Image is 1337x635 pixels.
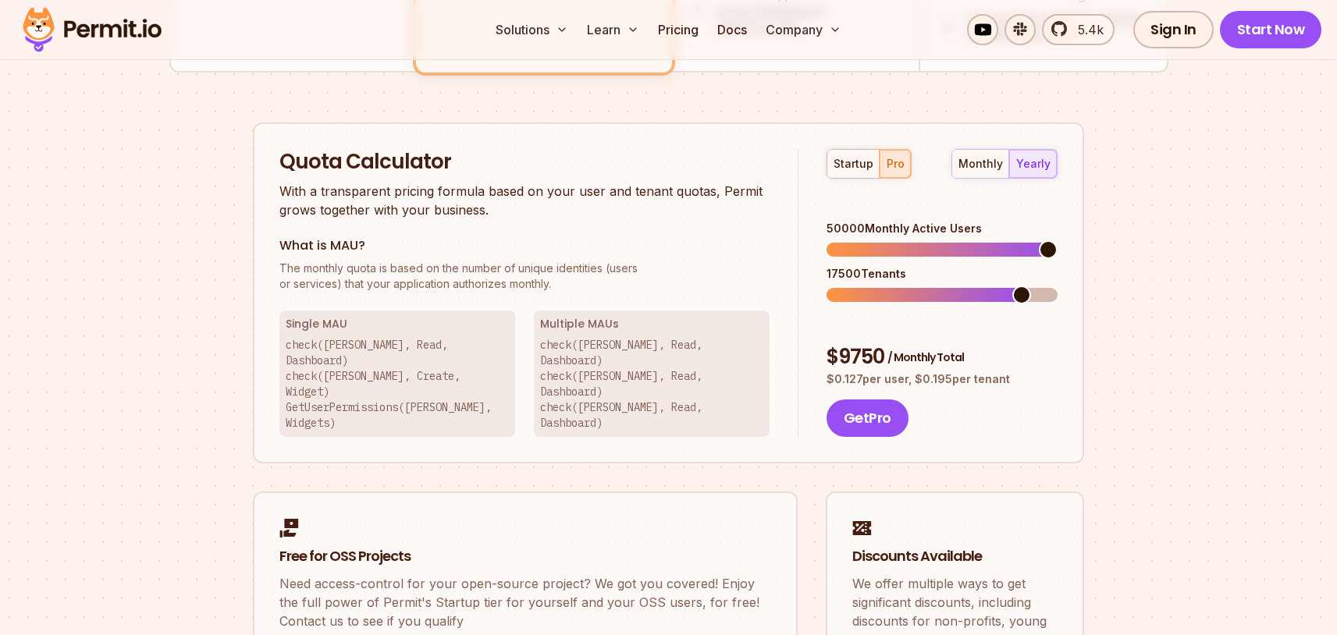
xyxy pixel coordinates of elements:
span: 5.4k [1069,20,1104,39]
button: Company [759,14,848,45]
p: $ 0.127 per user, $ 0.195 per tenant [827,371,1058,387]
div: $ 9750 [827,343,1058,371]
a: Pricing [652,14,705,45]
img: Permit logo [16,3,169,56]
a: Docs [711,14,753,45]
h2: Discounts Available [852,547,1058,565]
h3: What is MAU? [279,238,770,254]
span: The monthly quota is based on the number of unique identities (users [279,261,770,276]
button: Learn [581,14,645,45]
h2: Free for OSS Projects [279,547,771,565]
p: With a transparent pricing formula based on your user and tenant quotas, Permit grows together wi... [279,182,770,219]
button: Solutions [489,14,574,45]
a: 5.4k [1042,14,1115,45]
a: Sign In [1133,11,1214,48]
p: or services) that your application authorizes monthly. [279,261,770,292]
p: check([PERSON_NAME], Read, Dashboard) check([PERSON_NAME], Create, Widget) GetUserPermissions([PE... [286,337,509,431]
h3: Multiple MAUs [540,317,763,331]
a: Start Now [1220,11,1322,48]
p: Need access-control for your open-source project? We got you covered! Enjoy the full power of Per... [279,574,771,630]
div: startup [834,156,873,172]
p: check([PERSON_NAME], Read, Dashboard) check([PERSON_NAME], Read, Dashboard) check([PERSON_NAME], ... [540,337,763,431]
span: / Monthly Total [887,349,964,365]
div: 50000 Monthly Active Users [827,221,1058,236]
div: 17500 Tenants [827,266,1058,282]
h3: Single MAU [286,317,509,331]
button: GetPro [827,399,909,437]
h2: Quota Calculator [279,149,770,176]
div: monthly [958,156,1003,172]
